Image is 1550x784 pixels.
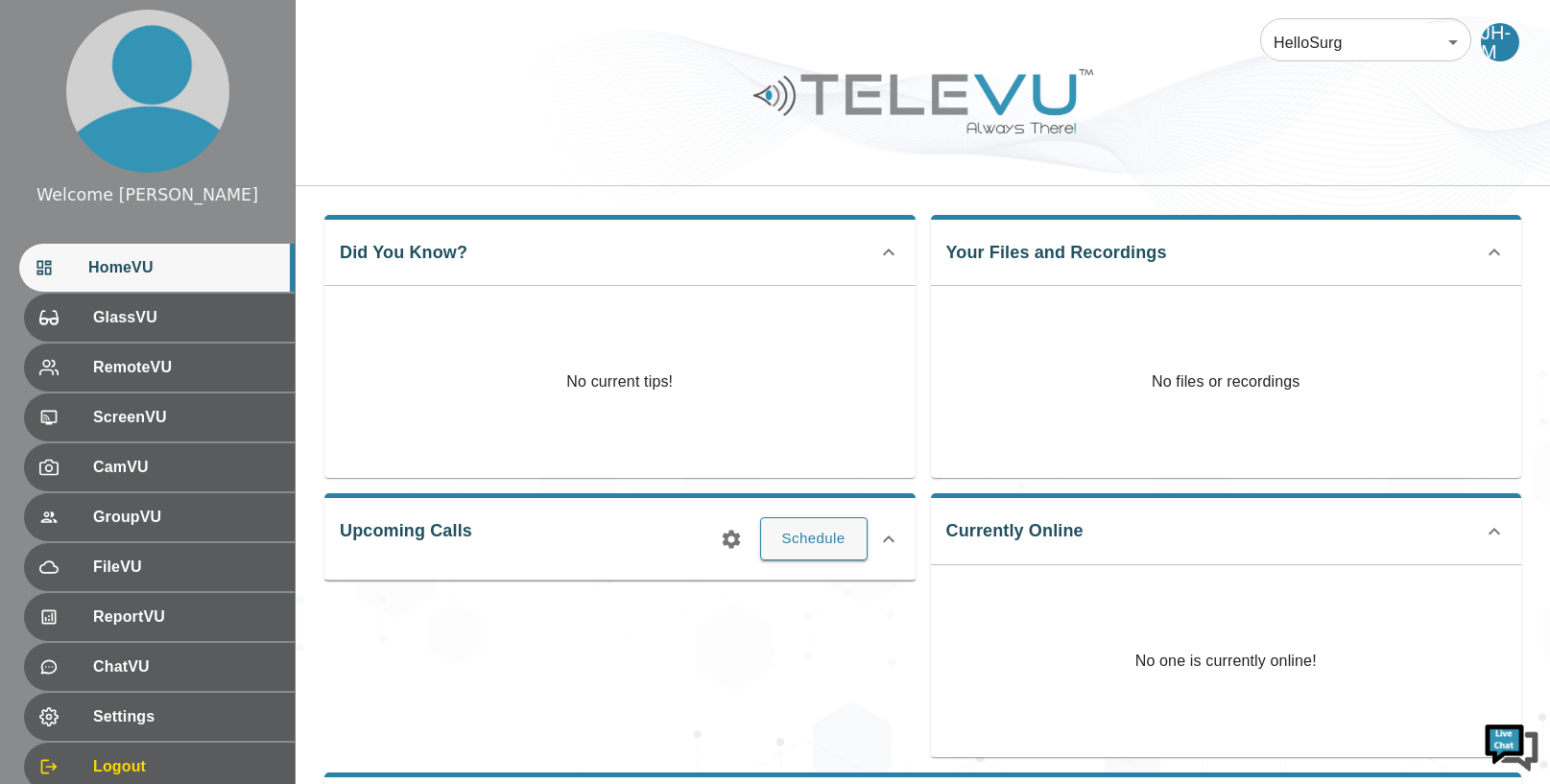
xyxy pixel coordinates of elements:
div: ReportVU [24,593,295,641]
p: No one is currently online! [1135,565,1317,757]
div: GlassVU [24,294,295,342]
span: ReportVU [93,606,279,629]
div: FileVU [24,543,295,591]
div: CamVU [24,443,295,491]
span: ChatVU [93,655,279,678]
p: No current tips! [566,370,673,393]
span: GroupVU [93,506,279,529]
span: RemoteVU [93,356,279,379]
span: GlassVU [93,306,279,329]
span: Settings [93,705,279,728]
p: No files or recordings [931,286,1522,478]
div: RemoteVU [24,344,295,392]
div: HelloSurg [1260,15,1471,69]
div: GroupVU [24,493,295,541]
div: ChatVU [24,643,295,691]
div: JH-M [1481,23,1519,61]
img: profile.png [66,10,229,173]
span: ScreenVU [93,406,279,429]
div: Settings [24,693,295,741]
span: HomeVU [88,256,279,279]
span: Logout [93,755,279,778]
img: Logo [751,61,1096,141]
span: FileVU [93,556,279,579]
img: Chat Widget [1483,717,1540,774]
div: HomeVU [19,244,295,292]
div: Welcome [PERSON_NAME] [36,182,258,207]
span: CamVU [93,456,279,479]
div: ScreenVU [24,393,295,441]
button: Schedule [760,517,868,559]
